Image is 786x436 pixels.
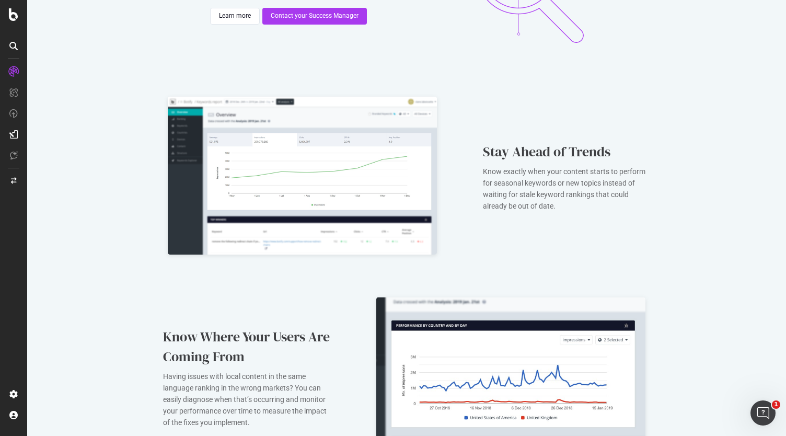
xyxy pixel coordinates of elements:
[262,8,367,25] button: Contact your Success Manager
[219,12,251,20] div: Learn more
[163,93,442,260] img: DGgV4rNX.png
[772,400,780,409] span: 1
[750,400,776,426] iframe: Intercom live chat
[271,12,359,20] div: Contact your Success Manager
[483,142,650,162] div: Stay Ahead of Trends
[210,8,260,25] button: Learn more
[163,327,330,366] div: Know Where Your Users Are Coming From
[163,371,330,428] div: Having issues with local content in the same language ranking in the wrong markets? You can easil...
[483,166,650,212] div: Know exactly when your content starts to perform for seasonal keywords or new topics instead of w...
